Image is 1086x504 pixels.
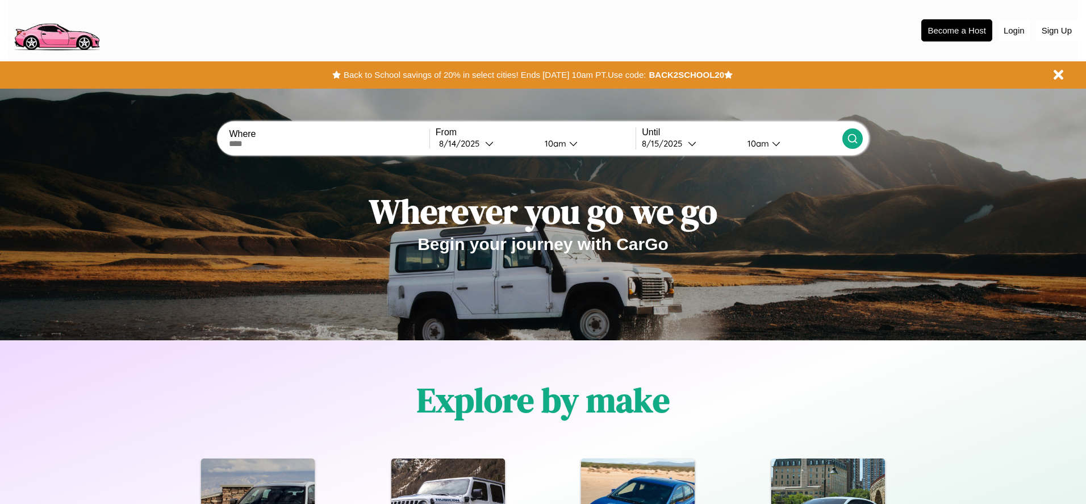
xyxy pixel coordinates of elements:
button: 8/14/2025 [436,138,536,149]
button: Login [998,20,1030,41]
div: 10am [742,138,772,149]
b: BACK2SCHOOL20 [649,70,724,80]
div: 8 / 14 / 2025 [439,138,485,149]
button: 10am [536,138,636,149]
button: Sign Up [1036,20,1077,41]
div: 10am [539,138,569,149]
button: Become a Host [921,19,992,41]
label: Until [642,127,842,138]
label: Where [229,129,429,139]
label: From [436,127,636,138]
h1: Explore by make [417,377,670,423]
img: logo [9,6,105,53]
button: Back to School savings of 20% in select cities! Ends [DATE] 10am PT.Use code: [341,67,649,83]
button: 10am [738,138,842,149]
div: 8 / 15 / 2025 [642,138,688,149]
